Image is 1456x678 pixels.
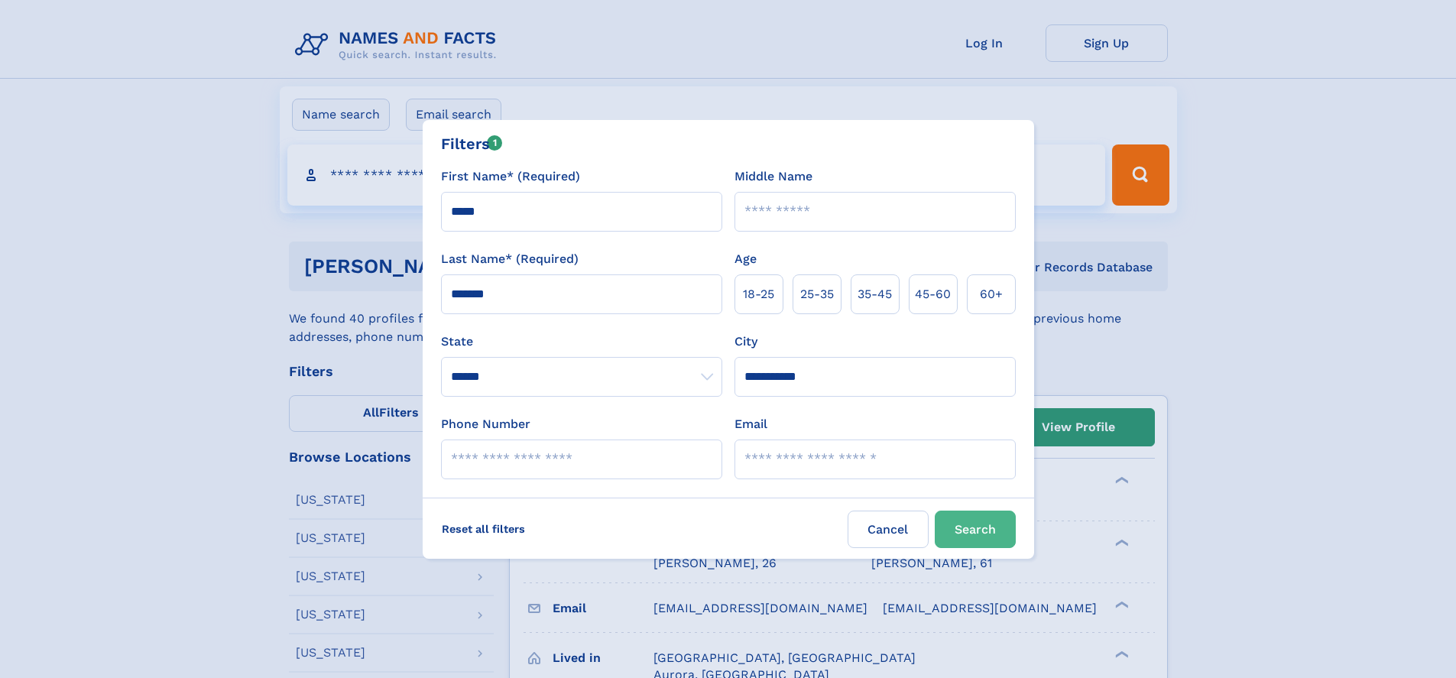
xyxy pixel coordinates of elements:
button: Search [935,511,1016,548]
label: Phone Number [441,415,530,433]
label: First Name* (Required) [441,167,580,186]
span: 45‑60 [915,285,951,303]
label: Reset all filters [432,511,535,547]
span: 35‑45 [858,285,892,303]
label: State [441,333,722,351]
label: Middle Name [734,167,812,186]
label: Cancel [848,511,929,548]
label: Email [734,415,767,433]
span: 18‑25 [743,285,774,303]
span: 60+ [980,285,1003,303]
label: City [734,333,757,351]
span: 25‑35 [800,285,834,303]
label: Age [734,250,757,268]
label: Last Name* (Required) [441,250,579,268]
div: Filters [441,132,503,155]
